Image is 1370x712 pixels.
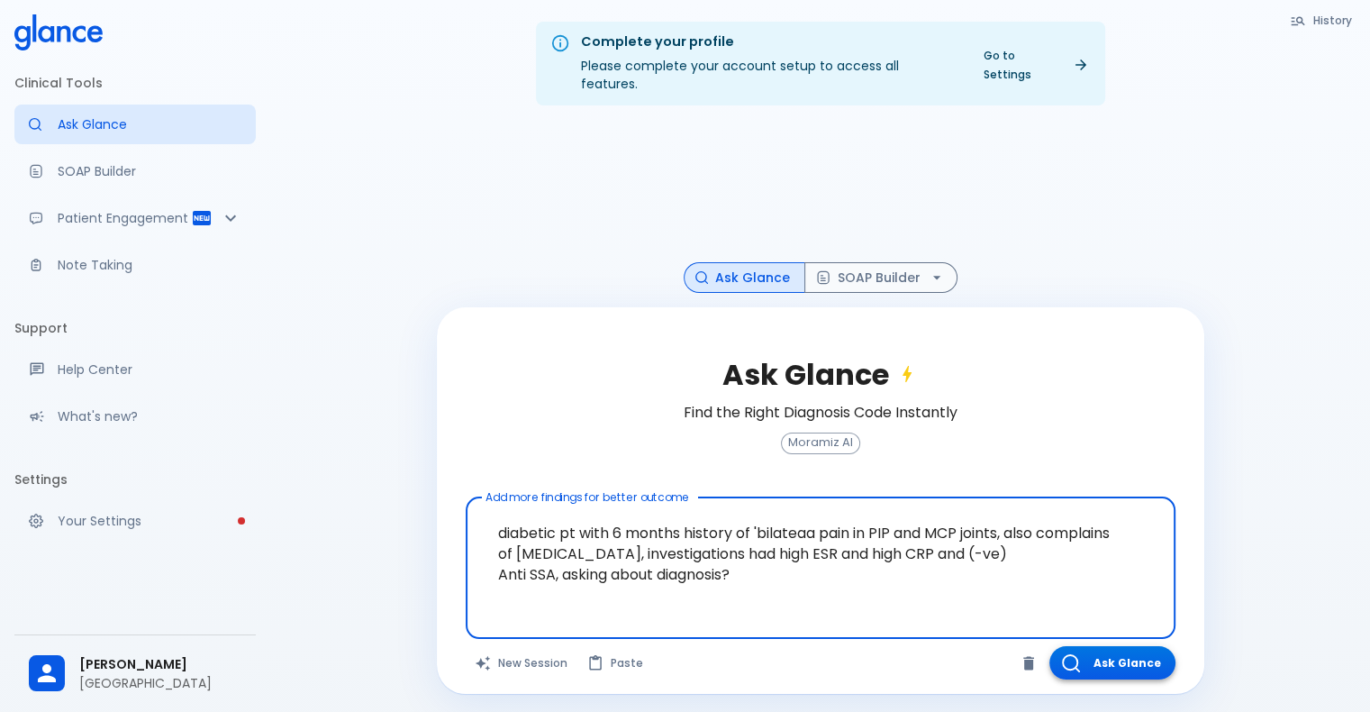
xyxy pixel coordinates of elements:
p: Help Center [58,361,241,379]
a: Advanced note-taking [14,245,256,285]
div: Please complete your account setup to access all features. [581,27,958,100]
div: Complete your profile [581,32,958,52]
label: Add more findings for better outcome [485,489,689,505]
div: [PERSON_NAME][GEOGRAPHIC_DATA] [14,643,256,705]
li: Support [14,306,256,350]
h6: Find the Right Diagnosis Code Instantly [684,400,957,425]
button: Ask Glance [1049,646,1175,680]
span: Moramiz AI [782,436,859,450]
button: Ask Glance [684,262,805,294]
button: History [1281,7,1363,33]
a: Go to Settings [973,42,1098,87]
span: [PERSON_NAME] [79,655,241,674]
li: Clinical Tools [14,61,256,105]
button: Paste from clipboard [578,646,654,680]
p: [GEOGRAPHIC_DATA] [79,674,241,692]
textarea: diabetic pt with 6 months history of 'bilateaa pain in PIP and MCP joints, also complains of [MED... [478,505,1163,603]
p: Ask Glance [58,115,241,133]
p: Note Taking [58,256,241,274]
p: What's new? [58,407,241,425]
p: Your Settings [58,512,241,530]
p: Patient Engagement [58,209,191,227]
a: Please complete account setup [14,501,256,541]
p: SOAP Builder [58,162,241,180]
h2: Ask Glance [722,358,918,392]
button: Clear [1015,650,1042,677]
li: Settings [14,458,256,501]
div: Recent updates and feature releases [14,397,256,436]
button: Clears all inputs and results. [466,646,578,680]
a: Docugen: Compose a clinical documentation in seconds [14,151,256,191]
button: SOAP Builder [804,262,957,294]
a: Moramiz: Find ICD10AM codes instantly [14,105,256,144]
div: Patient Reports & Referrals [14,198,256,238]
a: Get help from our support team [14,350,256,389]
